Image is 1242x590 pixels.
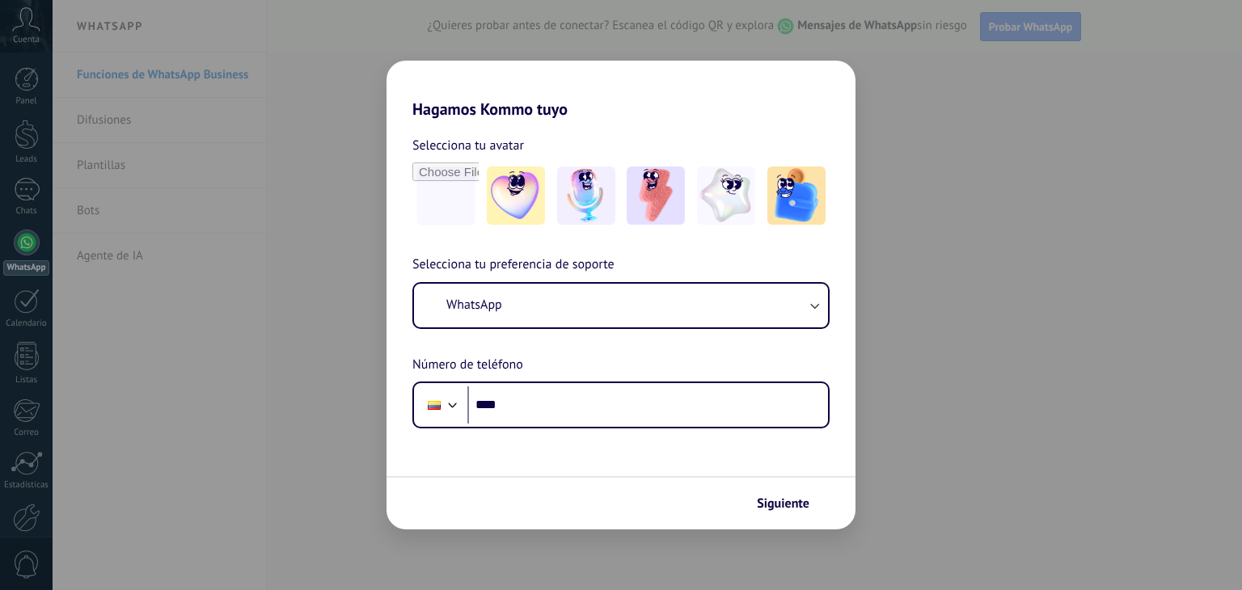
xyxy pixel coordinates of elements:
div: Ecuador: + 593 [419,388,450,422]
img: -2.jpeg [557,166,615,225]
button: Siguiente [750,490,831,517]
img: -1.jpeg [487,166,545,225]
img: -4.jpeg [697,166,755,225]
span: WhatsApp [446,297,502,313]
span: Siguiente [757,498,809,509]
span: Número de teléfono [412,355,523,376]
span: Selecciona tu avatar [412,135,524,156]
img: -3.jpeg [627,166,685,225]
h2: Hagamos Kommo tuyo [387,61,855,119]
span: Selecciona tu preferencia de soporte [412,255,615,276]
img: -5.jpeg [767,166,826,225]
button: WhatsApp [414,284,828,327]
